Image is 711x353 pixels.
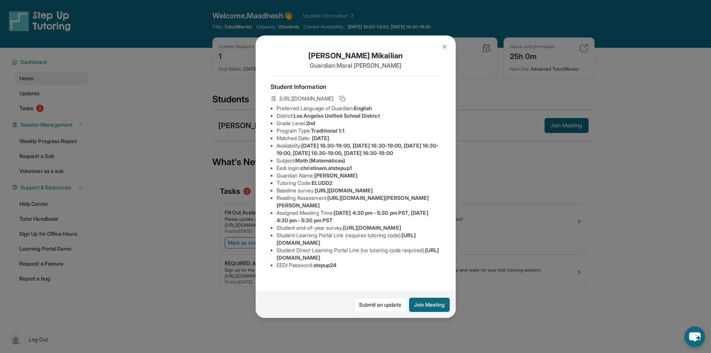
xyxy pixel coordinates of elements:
[343,225,401,231] span: [URL][DOMAIN_NAME]
[314,172,358,179] span: [PERSON_NAME]
[277,105,441,112] li: Preferred Language of Guardian:
[300,165,352,171] span: christinam.atstepup1
[685,326,705,347] button: chat-button
[277,157,441,164] li: Subject :
[277,142,439,156] span: [DATE] 16:30-19:00, [DATE] 16:30-19:00, [DATE] 16:30-19:00, [DATE] 16:30-19:00, [DATE] 16:30-19:00
[306,120,315,126] span: 2nd
[271,61,441,70] p: Guardian: Maral [PERSON_NAME]
[312,180,332,186] span: ELUDD2
[442,44,448,50] img: Close Icon
[277,120,441,127] li: Grade Level:
[271,82,441,91] h4: Student Information
[312,135,329,141] span: [DATE]
[277,210,428,223] span: [DATE] 4:30 pm - 5:30 pm PST, [DATE] 4:30 pm - 5:30 pm PST
[311,127,344,134] span: Traditional 1:1
[277,187,441,194] li: Baseline survey :
[354,298,406,312] a: Submit an update
[314,262,337,268] span: stepup24
[271,50,441,61] h1: [PERSON_NAME] Mikailian
[277,112,441,120] li: District:
[277,195,429,208] span: [URL][DOMAIN_NAME][PERSON_NAME][PERSON_NAME]
[277,232,441,247] li: Student Learning Portal Link (requires tutoring code) :
[277,134,441,142] li: Matched Date:
[280,95,333,102] span: [URL][DOMAIN_NAME]
[277,261,441,269] li: EEDI Password :
[294,112,380,119] span: Los Angeles Unified School District
[338,94,347,103] button: Copy link
[277,142,441,157] li: Availability:
[277,209,441,224] li: Assigned Meeting Time :
[315,187,373,193] span: [URL][DOMAIN_NAME]
[277,224,441,232] li: Student end-of-year survey :
[277,172,441,179] li: Guardian Name :
[277,179,441,187] li: Tutoring Code :
[409,298,450,312] button: Join Meeting
[277,164,441,172] li: Eedi login :
[277,194,441,209] li: Reading Assessment :
[277,247,441,261] li: Student Direct Learning Portal Link (no tutoring code required) :
[295,157,345,164] span: Math (Matemáticas)
[277,127,441,134] li: Program Type:
[354,105,372,111] span: English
